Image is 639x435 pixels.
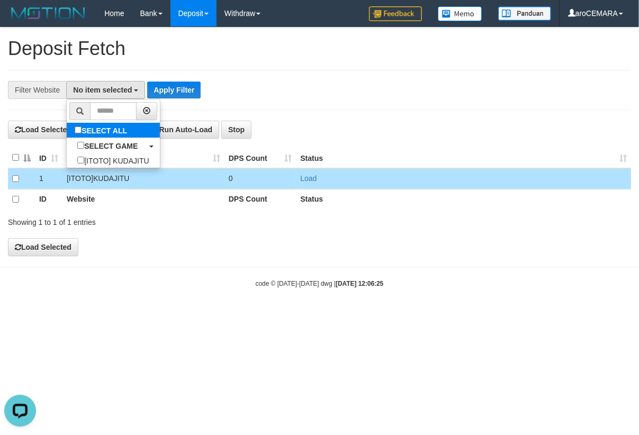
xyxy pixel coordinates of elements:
[336,280,383,287] strong: [DATE] 12:06:25
[369,6,422,21] img: Feedback.jpg
[8,213,258,228] div: Showing 1 to 1 of 1 entries
[35,168,62,189] td: 1
[296,148,631,168] th: Status: activate to sort column ascending
[224,148,296,168] th: DPS Count: activate to sort column ascending
[73,86,132,94] span: No item selected
[62,189,224,209] th: Website
[224,189,296,209] th: DPS Count
[8,238,78,256] button: Load Selected
[67,123,138,138] label: SELECT ALL
[256,280,384,287] small: code © [DATE]-[DATE] dwg |
[498,6,551,21] img: panduan.png
[67,138,159,153] a: SELECT GAME
[8,121,78,139] button: Load Selected
[84,142,138,150] b: SELECT GAME
[8,81,66,99] div: Filter Website
[35,189,62,209] th: ID
[296,189,631,209] th: Status
[77,157,84,164] input: [ITOTO] KUDAJITU
[35,148,62,168] th: ID: activate to sort column ascending
[67,153,159,168] label: [ITOTO] KUDAJITU
[4,4,36,36] button: Open LiveChat chat widget
[8,5,88,21] img: MOTION_logo.png
[147,81,201,98] button: Apply Filter
[146,121,220,139] button: Run Auto-Load
[77,142,84,149] input: SELECT GAME
[66,81,145,99] button: No item selected
[221,121,251,139] button: Stop
[75,126,82,133] input: SELECT ALL
[8,38,631,59] h1: Deposit Fetch
[62,168,224,189] td: [ITOTO] KUDAJITU
[62,148,224,168] th: Website: activate to sort column ascending
[438,6,482,21] img: Button%20Memo.svg
[229,174,233,183] span: 0
[300,174,317,183] a: Load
